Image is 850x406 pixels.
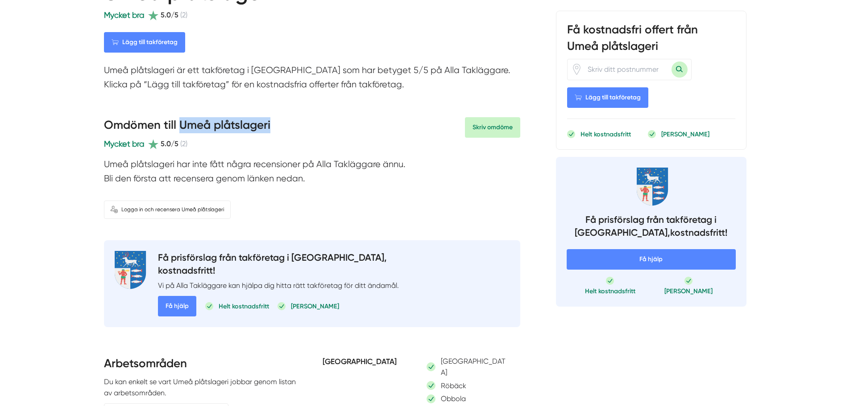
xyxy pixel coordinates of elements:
[121,205,224,214] span: Logga in och recensera Umeå plåtslageri
[465,117,520,138] a: Skriv omdöme
[580,130,631,139] p: Helt kostnadsfritt
[104,32,185,53] : Lägg till takföretag
[672,62,688,78] button: Sök med postnummer
[291,302,339,311] p: [PERSON_NAME]
[161,9,178,21] span: 5.0/5
[567,87,648,108] : Lägg till takföretag
[104,139,144,148] span: Mycket bra
[567,249,736,270] span: Få hjälp
[104,10,144,20] span: Mycket bra
[219,302,269,311] p: Helt kostnadsfritt
[158,280,399,291] p: Vi på Alla Takläggare kan hjälpa dig hitta rätt takföretag för ditt ändamål.
[571,64,582,75] svg: Pin / Karta
[104,63,520,96] p: Umeå plåtslageri är ett takföretag i [GEOGRAPHIC_DATA] som har betyget 5/5 på Alla Takläggare. Kl...
[104,201,231,219] a: Logga in och recensera Umeå plåtslageri
[582,59,672,79] input: Skriv ditt postnummer
[104,117,270,138] h3: Omdömen till Umeå plåtslageri
[661,130,709,139] p: [PERSON_NAME]
[585,287,635,295] p: Helt kostnadsfritt
[104,157,520,190] p: Umeå plåtslageri har inte fått några recensioner på Alla Takläggare ännu. Bli den första att rece...
[441,356,509,378] p: [GEOGRAPHIC_DATA]
[158,251,399,280] h4: Få prisförslag från takföretag i [GEOGRAPHIC_DATA], kostnadsfritt!
[441,380,466,391] p: Röbäck
[664,287,713,295] p: [PERSON_NAME]
[104,376,302,399] p: Du kan enkelt se vart Umeå plåtslageri jobbar genom listan av arbetsområden.
[567,213,736,242] h4: Få prisförslag från takföretag i [GEOGRAPHIC_DATA], kostnadsfritt!
[323,356,405,370] h5: [GEOGRAPHIC_DATA]
[104,356,302,376] h3: Arbetsområden
[571,64,582,75] span: Klicka för att använda din position.
[180,138,187,149] span: (2)
[441,393,466,404] p: Obbola
[180,9,187,21] span: (2)
[567,22,735,58] h3: Få kostnadsfri offert från Umeå plåtslageri
[158,296,196,316] span: Få hjälp
[161,138,178,149] span: 5.0/5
